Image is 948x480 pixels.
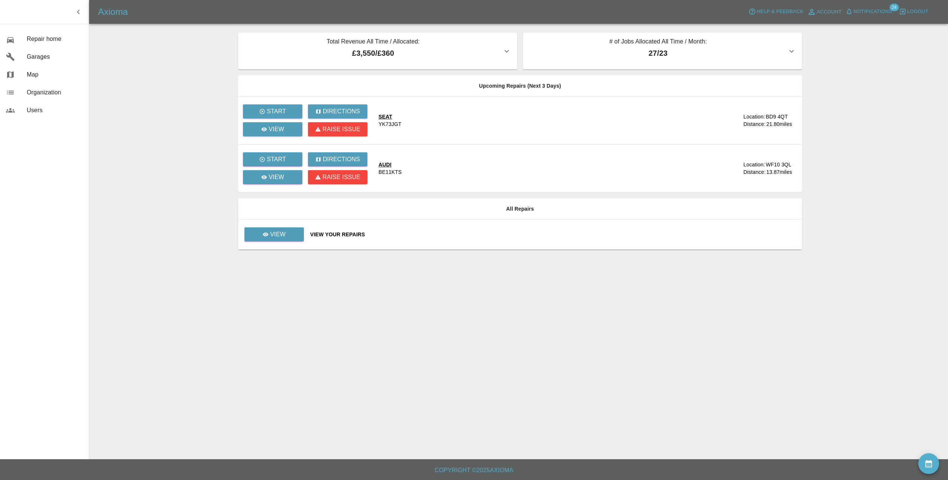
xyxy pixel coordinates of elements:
[743,161,765,168] div: Location:
[310,231,796,238] a: View Your Repairs
[27,106,83,115] span: Users
[844,6,894,17] button: Notifications
[267,155,286,164] p: Start
[323,155,360,164] p: Directions
[243,122,302,136] a: View
[897,6,930,17] button: Logout
[743,113,765,120] div: Location:
[98,6,128,18] h5: Axioma
[323,107,360,116] p: Directions
[27,35,83,43] span: Repair home
[6,465,942,476] h6: Copyright © 2025 Axioma
[854,7,892,16] span: Notifications
[889,4,899,11] span: 24
[244,48,502,59] p: £3,550 / £360
[243,104,302,119] button: Start
[379,113,705,128] a: SEATYK73JGT
[267,107,286,116] p: Start
[379,120,402,128] div: YK73JGT
[743,120,766,128] div: Distance:
[766,161,791,168] div: WF10 3QL
[238,33,517,69] button: Total Revenue All Time / Allocated:£3,550/£360
[743,168,766,176] div: Distance:
[766,120,796,128] div: 21.80 miles
[308,104,367,119] button: Directions
[244,227,304,241] a: View
[270,230,286,239] p: View
[529,48,787,59] p: 27 / 23
[711,113,796,128] a: Location:BD9 4QTDistance:21.80miles
[711,161,796,176] a: Location:WF10 3QLDistance:13.87miles
[308,170,367,184] button: Raise issue
[238,75,802,97] th: Upcoming Repairs (Next 3 Days)
[243,152,302,166] button: Start
[269,125,284,134] p: View
[379,168,402,176] div: BE11KTS
[243,170,302,184] a: View
[766,168,796,176] div: 13.87 miles
[27,70,83,79] span: Map
[244,37,502,48] p: Total Revenue All Time / Allocated:
[238,198,802,220] th: All Repairs
[766,113,788,120] div: BD9 4QT
[308,122,367,136] button: Raise issue
[529,37,787,48] p: # of Jobs Allocated All Time / Month:
[817,8,842,16] span: Account
[322,173,360,182] p: Raise issue
[27,52,83,61] span: Garages
[523,33,802,69] button: # of Jobs Allocated All Time / Month:27/23
[918,453,939,474] button: availability
[379,113,402,120] div: SEAT
[747,6,805,17] button: Help & Feedback
[757,7,803,16] span: Help & Feedback
[27,88,83,97] span: Organization
[379,161,402,168] div: AUDI
[244,231,304,237] a: View
[805,6,844,18] a: Account
[322,125,360,134] p: Raise issue
[269,173,284,182] p: View
[907,7,928,16] span: Logout
[308,152,367,166] button: Directions
[379,161,705,176] a: AUDIBE11KTS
